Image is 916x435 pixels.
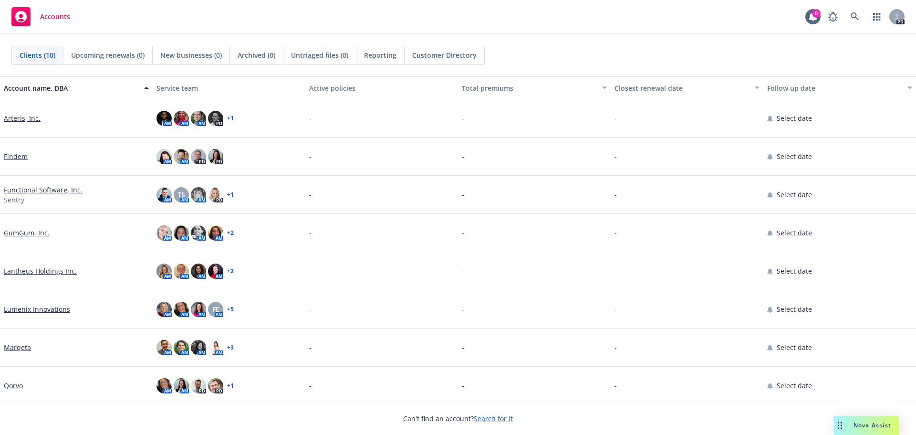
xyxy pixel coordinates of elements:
span: - [614,190,617,200]
span: - [462,113,464,123]
span: Select date [777,342,812,352]
img: photo [174,264,189,279]
img: photo [191,340,206,355]
button: Follow up date [763,76,916,99]
span: - [614,342,617,352]
img: photo [156,187,172,202]
a: + 1 [227,383,234,389]
img: photo [208,111,223,126]
span: FE [212,304,219,314]
a: + 3 [227,345,234,350]
img: photo [208,378,223,393]
img: photo [208,187,223,202]
img: photo [174,111,189,126]
span: - [309,381,312,391]
img: photo [156,111,172,126]
span: - [309,342,312,352]
span: Archived (0) [238,50,275,60]
img: photo [156,378,172,393]
span: - [614,113,617,123]
img: photo [191,378,206,393]
a: + 5 [227,307,234,312]
a: Functional Software, Inc. [4,185,83,195]
img: photo [191,111,206,126]
span: Select date [777,381,812,391]
a: Search for it [474,414,513,423]
a: + 1 [227,192,234,198]
img: photo [208,264,223,279]
div: 8 [812,9,821,18]
div: Follow up date [767,83,902,93]
img: photo [208,340,223,355]
span: Select date [777,228,812,238]
span: - [614,381,617,391]
span: - [309,190,312,200]
a: + 1 [227,116,234,121]
span: New businesses (0) [160,50,222,60]
span: Accounts [40,13,70,21]
span: - [462,381,464,391]
span: - [462,342,464,352]
span: - [309,228,312,238]
img: photo [191,149,206,164]
span: Untriaged files (0) [291,50,348,60]
a: Marqeta [4,342,31,352]
a: + 2 [227,268,234,274]
img: photo [156,302,172,317]
a: Lumenix Innovations [4,304,70,314]
button: Nova Assist [834,416,899,435]
span: - [309,304,312,314]
span: - [614,228,617,238]
a: Lantheus Holdings Inc. [4,266,77,276]
a: Search [845,7,864,26]
span: Can't find an account? [403,414,513,424]
span: - [614,304,617,314]
div: Account name, DBA [4,83,138,93]
img: photo [174,378,189,393]
span: Select date [777,266,812,276]
a: Arteris, Inc. [4,113,41,123]
a: Accounts [8,3,74,30]
a: + 2 [227,230,234,236]
img: photo [156,149,172,164]
div: Drag to move [834,416,846,435]
span: - [309,113,312,123]
img: photo [156,264,172,279]
span: - [462,151,464,161]
span: Sentry [4,195,24,205]
button: Total premiums [458,76,611,99]
img: photo [191,302,206,317]
img: photo [174,225,189,241]
a: Qorvo [4,381,23,391]
img: photo [191,264,206,279]
img: photo [191,225,206,241]
a: Findem [4,151,28,161]
span: Nova Assist [854,421,891,429]
span: - [462,304,464,314]
img: photo [191,187,206,202]
span: Reporting [364,50,396,60]
span: - [614,266,617,276]
div: Closest renewal date [614,83,749,93]
span: - [309,151,312,161]
span: - [614,151,617,161]
span: Select date [777,151,812,161]
div: Active policies [309,83,454,93]
span: Select date [777,113,812,123]
span: Clients (10) [20,50,55,60]
div: Service team [156,83,302,93]
span: Upcoming renewals (0) [71,50,145,60]
span: - [462,190,464,200]
a: Switch app [867,7,886,26]
span: - [462,266,464,276]
span: Select date [777,190,812,200]
img: photo [208,225,223,241]
button: Service team [153,76,305,99]
span: Select date [777,304,812,314]
span: Customer Directory [412,50,477,60]
a: Report a Bug [823,7,843,26]
span: - [462,228,464,238]
img: photo [208,149,223,164]
span: TS [177,190,185,200]
img: photo [156,340,172,355]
